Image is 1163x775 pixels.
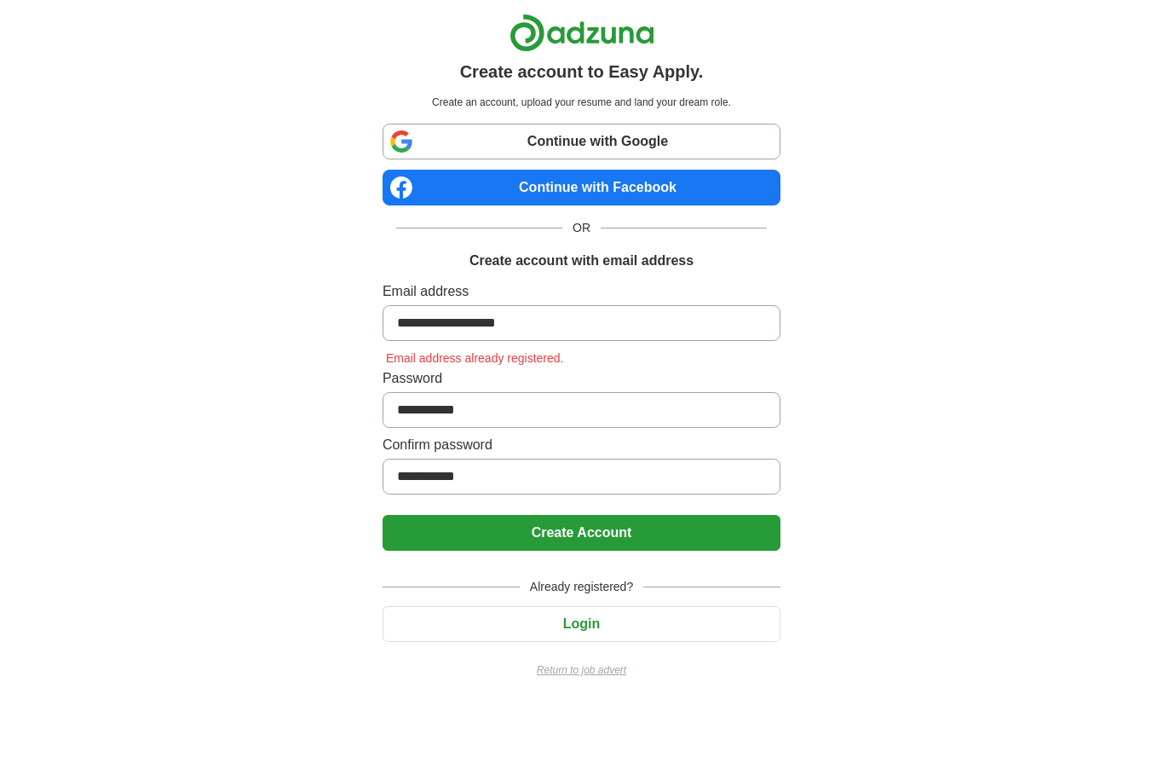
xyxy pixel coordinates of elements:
[562,219,601,237] span: OR
[383,124,780,159] a: Continue with Google
[469,251,694,271] h1: Create account with email address
[383,515,780,551] button: Create Account
[520,578,643,596] span: Already registered?
[383,351,567,365] span: Email address already registered.
[383,606,780,642] button: Login
[460,59,704,84] h1: Create account to Easy Apply.
[383,662,780,678] a: Return to job advert
[383,368,780,389] label: Password
[383,170,780,205] a: Continue with Facebook
[383,616,780,631] a: Login
[383,281,780,302] label: Email address
[510,14,654,52] img: Adzuna logo
[383,435,780,455] label: Confirm password
[386,95,777,110] p: Create an account, upload your resume and land your dream role.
